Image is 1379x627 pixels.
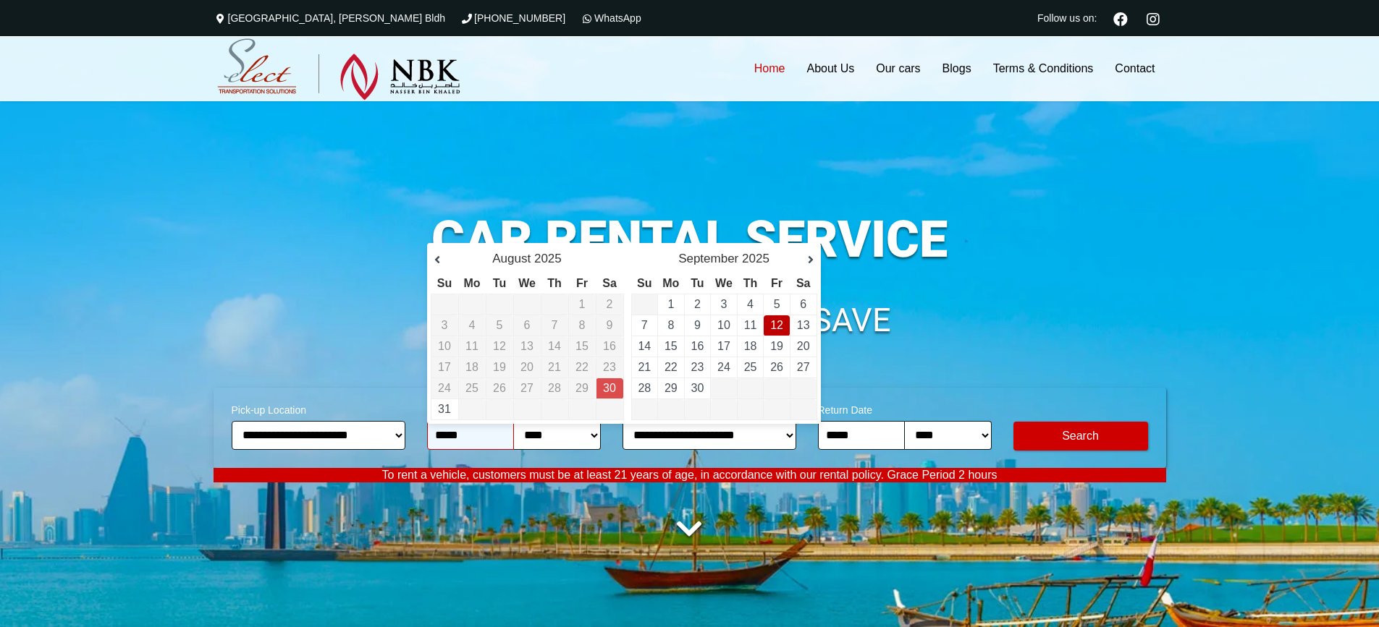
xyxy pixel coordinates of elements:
[865,36,931,101] a: Our cars
[667,319,674,331] a: 8
[691,277,704,289] span: Tuesday
[607,298,613,310] span: 2
[982,36,1105,101] a: Terms & Conditions
[797,361,810,373] a: 27
[214,468,1166,482] p: To rent a vehicle, customers must be at least 21 years of age, in accordance with our rental poli...
[691,361,704,373] a: 23
[717,319,730,331] a: 10
[744,319,757,331] a: 11
[214,214,1166,265] h1: CAR RENTAL SERVICE
[667,298,674,310] a: 1
[665,382,678,394] a: 29
[662,277,679,289] span: Monday
[641,319,648,331] a: 7
[715,277,733,289] span: Wednesday
[493,382,506,394] span: 26
[576,277,588,289] span: Friday
[665,361,678,373] a: 22
[818,395,992,421] span: Return Date
[575,382,589,394] span: 29
[1108,10,1134,26] a: Facebook
[602,277,617,289] span: Saturday
[771,277,783,289] span: Friday
[638,340,651,352] a: 14
[547,277,562,289] span: Thursday
[518,277,536,289] span: Wednesday
[579,319,586,331] span: 8
[214,304,1166,337] h1: SEARCH, COMPARE & SAVE
[548,361,561,373] span: 21
[575,340,589,352] span: 15
[678,252,738,265] span: September
[438,403,451,415] a: 31
[465,340,478,352] span: 11
[469,319,476,331] span: 4
[1141,10,1166,26] a: Instagram
[665,340,678,352] a: 15
[721,298,728,310] a: 3
[800,298,806,310] a: 6
[463,277,480,289] span: Monday
[493,277,506,289] span: Tuesday
[548,382,561,394] span: 28
[438,340,451,352] span: 10
[438,382,451,394] span: 24
[603,382,616,394] a: 30
[534,252,562,265] span: 2025
[744,361,757,373] a: 25
[638,361,651,373] a: 21
[694,298,701,310] a: 2
[493,361,506,373] span: 19
[492,252,531,265] span: August
[770,340,783,352] a: 19
[743,36,796,101] a: Home
[460,12,565,24] a: [PHONE_NUMBER]
[575,361,589,373] span: 22
[770,361,783,373] a: 26
[524,319,531,331] span: 6
[520,340,534,352] span: 13
[797,340,810,352] a: 20
[603,361,616,373] span: 23
[548,340,561,352] span: 14
[932,36,982,101] a: Blogs
[497,319,503,331] span: 5
[580,12,641,24] a: WhatsApp
[232,395,405,421] span: Pick-up Location
[770,319,783,331] a: 12
[742,252,769,265] span: 2025
[774,298,780,310] a: 5
[792,253,814,268] a: Next
[434,253,456,268] a: Prev
[796,277,811,289] span: Saturday
[438,361,451,373] span: 17
[717,340,730,352] a: 17
[596,378,623,399] td: Return Date
[607,319,613,331] span: 9
[217,38,460,101] img: Select Rent a Car
[520,382,534,394] span: 27
[552,319,558,331] span: 7
[603,340,616,352] span: 16
[465,382,478,394] span: 25
[1104,36,1165,101] a: Contact
[493,340,506,352] span: 12
[691,340,704,352] a: 16
[465,361,478,373] span: 18
[744,340,757,352] a: 18
[520,361,534,373] span: 20
[442,319,448,331] span: 3
[796,36,865,101] a: About Us
[743,277,758,289] span: Thursday
[691,382,704,394] a: 30
[638,382,651,394] a: 28
[747,298,754,310] a: 4
[637,277,651,289] span: Sunday
[797,319,810,331] a: 13
[579,298,586,310] span: 1
[1013,422,1148,451] button: Modify Search
[717,361,730,373] a: 24
[437,277,452,289] span: Sunday
[694,319,701,331] a: 9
